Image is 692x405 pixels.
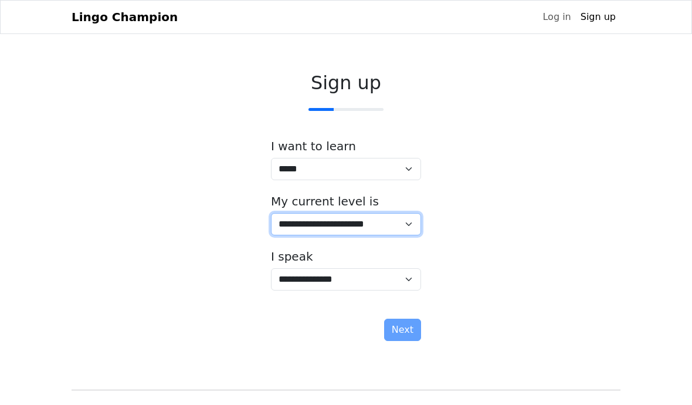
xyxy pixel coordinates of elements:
[271,139,356,153] label: I want to learn
[72,5,178,29] a: Lingo Champion
[576,5,620,29] a: Sign up
[271,194,379,208] label: My current level is
[271,249,313,264] label: I speak
[538,5,575,29] a: Log in
[271,72,421,94] h2: Sign up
